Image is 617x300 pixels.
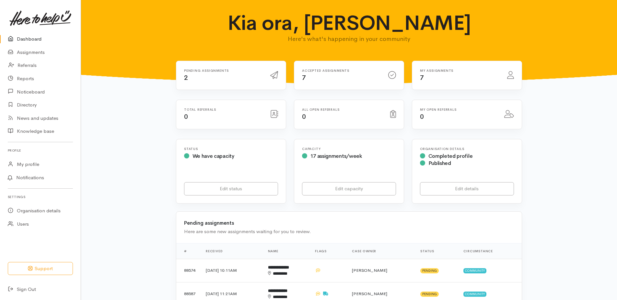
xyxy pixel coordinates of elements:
p: Here's what's happening in your community [223,34,475,44]
h6: All open referrals [302,108,382,111]
b: Pending assignments [184,220,234,226]
h6: Capacity [302,147,396,151]
h6: Settings [8,193,73,201]
span: 17 assignments/week [310,153,362,159]
th: Status [415,243,458,259]
span: Pending [420,268,439,273]
th: Flags [310,243,347,259]
a: Edit status [184,182,278,195]
div: Here are some new assignments waiting for you to review. [184,228,514,235]
span: 2 [184,74,188,82]
h6: Organisation Details [420,147,514,151]
h6: My assignments [420,69,499,72]
h1: Kia ora, [PERSON_NAME] [223,12,475,34]
h6: Status [184,147,278,151]
h6: Total referrals [184,108,262,111]
th: Case Owner [347,243,415,259]
span: Completed profile [428,153,473,159]
h6: Pending assignments [184,69,262,72]
h6: My open referrals [420,108,496,111]
h6: Accepted assignments [302,69,380,72]
a: Edit details [420,182,514,195]
span: Published [428,160,451,167]
td: [DATE] 10:11AM [201,259,263,282]
h6: Profile [8,146,73,155]
span: 7 [302,74,306,82]
th: Name [263,243,310,259]
th: Received [201,243,263,259]
span: 0 [184,113,188,121]
th: Circumstance [458,243,522,259]
span: 0 [420,113,424,121]
span: We have capacity [192,153,234,159]
a: Edit capacity [302,182,396,195]
td: [PERSON_NAME] [347,259,415,282]
span: 0 [302,113,306,121]
span: Pending [420,292,439,297]
span: Community [463,292,486,297]
th: # [176,243,201,259]
button: Support [8,262,73,275]
span: Community [463,268,486,273]
span: 7 [420,74,424,82]
td: 88574 [176,259,201,282]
